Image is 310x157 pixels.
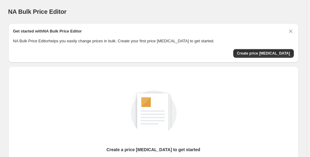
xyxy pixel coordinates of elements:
[233,49,294,58] button: Create price change job
[288,28,294,34] button: Dismiss card
[237,51,290,56] span: Create price [MEDICAL_DATA]
[13,28,82,34] h2: Get started with NA Bulk Price Editor
[13,38,294,44] p: NA Bulk Price Editor helps you easily change prices in bulk. Create your first price [MEDICAL_DAT...
[106,147,200,153] p: Create a price [MEDICAL_DATA] to get started
[8,8,67,15] span: NA Bulk Price Editor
